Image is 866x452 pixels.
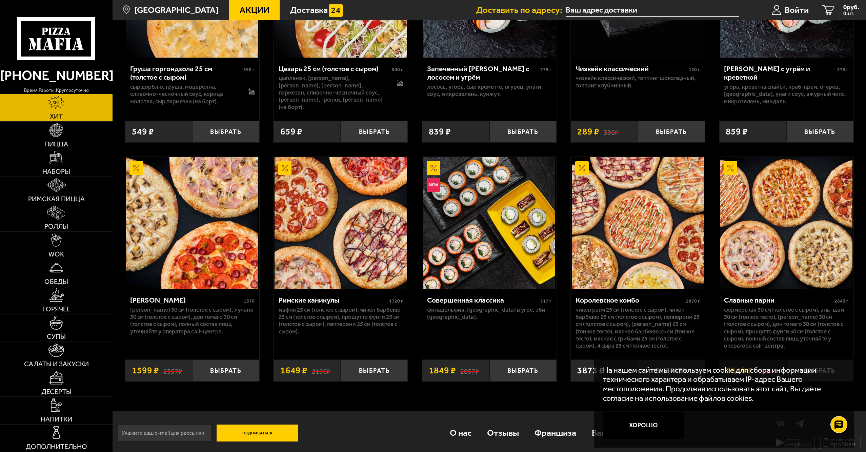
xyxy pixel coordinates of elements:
[527,418,584,448] a: Франшиза
[577,366,604,375] span: 3873 ₽
[312,366,330,375] s: 2196 ₽
[572,157,704,289] img: Королевское комбо
[786,121,853,143] button: Выбрать
[279,296,387,305] div: Римские каникулы
[341,359,408,382] button: Выбрать
[689,67,700,73] span: 120 г
[41,388,72,395] span: Десерты
[392,67,403,73] span: 500 г
[724,83,848,105] p: угорь, креветка спайси, краб-крем, огурец, [GEOGRAPHIC_DATA], унаги соус, ажурный чипс, микрозеле...
[603,366,841,403] p: На нашем сайте мы используем cookie для сбора информации технического характера и обрабатываем IP...
[576,64,687,73] div: Чизкейк классический
[48,251,64,258] span: WOK
[28,196,85,202] span: Римская пицца
[571,157,705,289] a: АкционныйКоролевское комбо
[130,83,239,105] p: сыр дорблю, груша, моцарелла, сливочно-чесночный соус, корица молотая, сыр пармезан (на борт).
[604,127,619,136] s: 330 ₽
[719,157,853,289] a: АкционныйСлавные парни
[125,157,259,289] a: АкционныйХет Трик
[577,127,599,136] span: 289 ₽
[44,278,68,285] span: Обеды
[135,6,219,15] span: [GEOGRAPHIC_DATA]
[566,4,739,17] input: Ваш адрес доставки
[422,157,556,289] a: АкционныйНовинкаСовершенная классика
[44,141,68,147] span: Пицца
[423,157,556,289] img: Совершенная классика
[118,425,211,441] input: Укажите ваш e-mail для рассылки
[843,4,859,11] span: 0 руб.
[217,425,298,441] button: Подписаться
[279,306,403,335] p: Мафия 25 см (толстое с сыром), Чикен Барбекю 25 см (толстое с сыром), Прошутто Фунги 25 см (толст...
[132,366,159,375] span: 1599 ₽
[240,6,269,15] span: Акции
[47,333,66,340] span: Супы
[290,6,328,15] span: Доставка
[540,67,551,73] span: 279 г
[427,296,539,305] div: Совершенная классика
[279,75,388,110] p: цыпленок, [PERSON_NAME], [PERSON_NAME], [PERSON_NAME], пармезан, сливочно-чесночный соус, [PERSON...
[442,418,479,448] a: О нас
[192,121,259,143] button: Выбрать
[280,366,307,375] span: 1649 ₽
[638,121,705,143] button: Выбрать
[42,168,70,175] span: Наборы
[274,157,408,289] a: АкционныйРимские каникулы
[50,113,63,120] span: Хит
[720,157,852,289] img: Славные парни
[427,306,551,321] p: Филадельфия, [GEOGRAPHIC_DATA] в угре, Эби [GEOGRAPHIC_DATA].
[429,366,456,375] span: 1849 ₽
[724,296,833,305] div: Славные парни
[427,64,539,82] div: Запеченный [PERSON_NAME] с лососем и угрём
[576,296,684,305] div: Королевское комбо
[576,75,700,89] p: Чизкейк классический, топпинг шоколадный, топпинг клубничный.
[479,418,527,448] a: Отзывы
[427,178,440,192] img: Новинка
[785,6,809,15] span: Войти
[489,359,557,382] button: Выбрать
[278,161,292,175] img: Акционный
[837,67,848,73] span: 273 г
[129,161,143,175] img: Акционный
[41,416,72,423] span: Напитки
[686,298,700,304] span: 2870 г
[130,296,242,305] div: [PERSON_NAME]
[192,359,259,382] button: Выбрать
[163,366,182,375] s: 2357 ₽
[329,4,343,17] img: 15daf4d41897b9f0e9f617042186c801.svg
[24,361,89,367] span: Салаты и закуски
[724,64,835,82] div: [PERSON_NAME] с угрём и креветкой
[603,412,684,439] button: Хорошо
[834,298,848,304] span: 2840 г
[724,161,737,175] img: Акционный
[275,157,407,289] img: Римские каникулы
[540,298,551,304] span: 717 г
[460,366,479,375] s: 2057 ₽
[476,6,566,15] span: Доставить по адресу:
[244,298,255,304] span: 1670
[726,127,748,136] span: 859 ₽
[42,306,71,312] span: Горячее
[126,157,258,289] img: Хет Трик
[280,127,302,136] span: 659 ₽
[576,306,700,350] p: Чикен Ранч 25 см (толстое с сыром), Чикен Барбекю 25 см (толстое с сыром), Пепперони 25 см (толст...
[427,161,440,175] img: Акционный
[843,11,859,16] span: 0 шт.
[427,83,551,98] p: лосось, угорь, Сыр креметте, огурец, унаги соус, микрозелень, кунжут.
[279,64,390,73] div: Цезарь 25 см (толстое с сыром)
[575,161,589,175] img: Акционный
[341,121,408,143] button: Выбрать
[489,121,557,143] button: Выбрать
[584,418,636,448] a: Вакансии
[724,306,848,350] p: Фермерская 30 см (толстое с сыром), Аль-Шам 30 см (тонкое тесто), [PERSON_NAME] 30 см (толстое с ...
[130,306,255,335] p: [PERSON_NAME] 30 см (толстое с сыром), Лучано 30 см (толстое с сыром), Дон Томаго 30 см (толстое ...
[389,298,403,304] span: 1720 г
[243,67,255,73] span: 390 г
[132,127,154,136] span: 549 ₽
[429,127,451,136] span: 839 ₽
[44,223,68,230] span: Роллы
[130,64,242,82] div: Груша горгондзола 25 см (толстое с сыром)
[26,443,87,450] span: Дополнительно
